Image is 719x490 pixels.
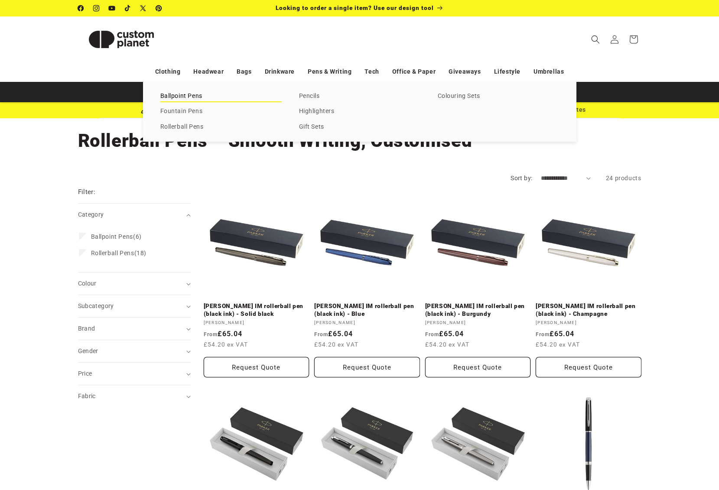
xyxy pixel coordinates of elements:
a: Pens & Writing [308,64,351,79]
span: (18) [91,249,146,257]
button: Request Quote [204,357,309,377]
span: Category [78,211,104,218]
summary: Subcategory (0 selected) [78,295,191,317]
summary: Fabric (0 selected) [78,385,191,407]
a: [PERSON_NAME] IM rollerball pen (black ink) - Solid black [204,302,309,318]
span: Looking to order a single item? Use our design tool [276,4,434,11]
span: 24 products [606,175,641,182]
a: Lifestyle [494,64,521,79]
span: Subcategory [78,302,114,309]
span: (6) [91,233,142,240]
a: [PERSON_NAME] IM rollerball pen (black ink) - Burgundy [425,302,531,318]
a: Pencils [299,91,420,102]
summary: Search [586,30,605,49]
summary: Brand (0 selected) [78,318,191,340]
label: Sort by: [511,175,532,182]
span: Ballpoint Pens [91,233,133,240]
a: Clothing [155,64,181,79]
span: Fabric [78,393,96,399]
a: Umbrellas [534,64,564,79]
span: Gender [78,347,98,354]
a: Colouring Sets [438,91,559,102]
summary: Price [78,363,191,385]
span: Price [78,370,92,377]
a: Gift Sets [299,121,420,133]
a: Tech [364,64,379,79]
h2: Filter: [78,187,96,197]
a: [PERSON_NAME] IM rollerball pen (black ink) - Champagne [536,302,641,318]
span: Colour [78,280,97,287]
button: Request Quote [314,357,420,377]
summary: Gender (0 selected) [78,340,191,362]
a: Ballpoint Pens [160,91,282,102]
a: [PERSON_NAME] IM rollerball pen (black ink) - Blue [314,302,420,318]
span: Brand [78,325,95,332]
span: Rollerball Pens [91,250,134,256]
a: Headwear [193,64,224,79]
a: Office & Paper [392,64,436,79]
a: Highlighters [299,106,420,117]
summary: Colour (0 selected) [78,273,191,295]
button: Request Quote [425,357,531,377]
a: Rollerball Pens [160,121,282,133]
a: Giveaways [449,64,481,79]
a: Drinkware [265,64,295,79]
a: Bags [237,64,251,79]
summary: Category (0 selected) [78,204,191,226]
img: Custom Planet [78,20,165,59]
button: Request Quote [536,357,641,377]
a: Fountain Pens [160,106,282,117]
iframe: Chat Widget [570,396,719,490]
a: Custom Planet [75,16,168,62]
